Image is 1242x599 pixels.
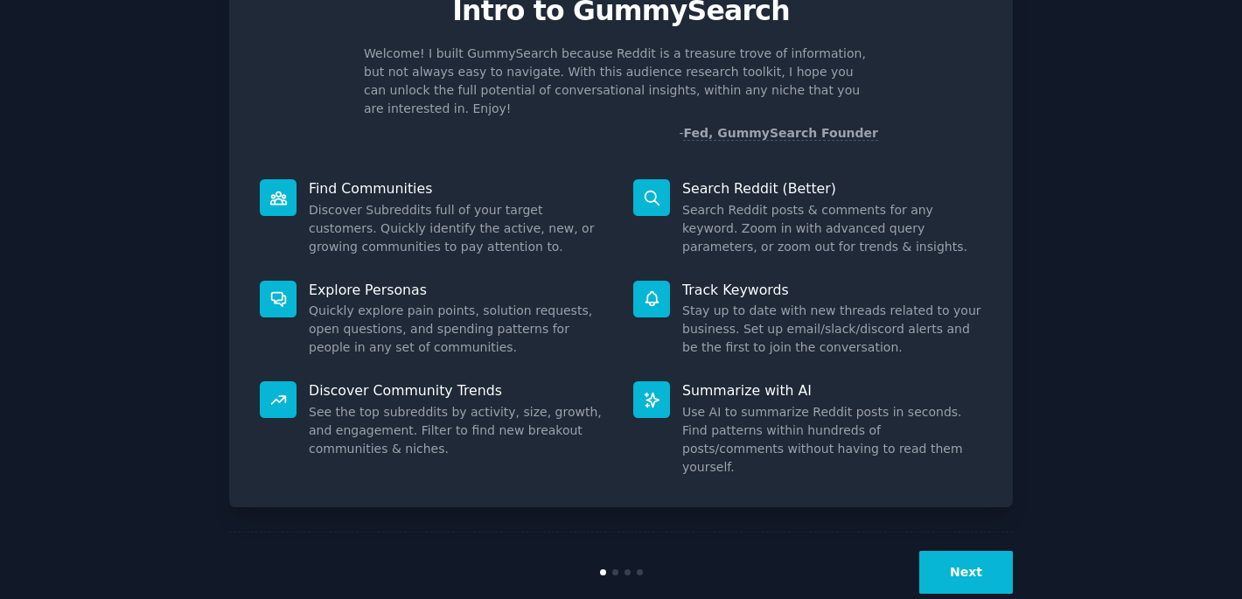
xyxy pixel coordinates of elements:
p: Welcome! I built GummySearch because Reddit is a treasure trove of information, but not always ea... [364,45,878,118]
dd: Stay up to date with new threads related to your business. Set up email/slack/discord alerts and ... [682,302,982,357]
dd: Discover Subreddits full of your target customers. Quickly identify the active, new, or growing c... [309,201,609,256]
p: Track Keywords [682,281,982,299]
dd: Search Reddit posts & comments for any keyword. Zoom in with advanced query parameters, or zoom o... [682,201,982,256]
dd: See the top subreddits by activity, size, growth, and engagement. Filter to find new breakout com... [309,403,609,458]
p: Discover Community Trends [309,381,609,400]
p: Explore Personas [309,281,609,299]
p: Find Communities [309,179,609,198]
dd: Quickly explore pain points, solution requests, open questions, and spending patterns for people ... [309,302,609,357]
p: Search Reddit (Better) [682,179,982,198]
button: Next [919,551,1013,594]
a: Fed, GummySearch Founder [683,126,878,141]
div: - [679,124,878,143]
dd: Use AI to summarize Reddit posts in seconds. Find patterns within hundreds of posts/comments with... [682,403,982,477]
p: Summarize with AI [682,381,982,400]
